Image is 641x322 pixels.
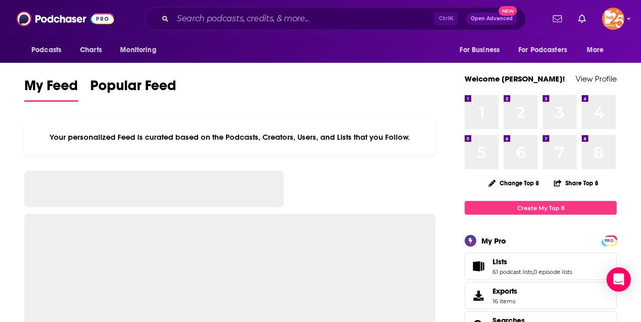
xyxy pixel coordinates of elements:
[466,13,517,25] button: Open AdvancedNew
[24,120,435,154] div: Your personalized Feed is curated based on the Podcasts, Creators, Users, and Lists that you Follow.
[602,8,624,30] img: User Profile
[512,41,582,60] button: open menu
[602,8,624,30] span: Logged in as kerrifulks
[481,236,506,246] div: My Pro
[602,8,624,30] button: Show profile menu
[482,177,545,189] button: Change Top 8
[468,259,488,273] a: Lists
[31,43,61,57] span: Podcasts
[518,43,567,57] span: For Podcasters
[24,77,78,100] span: My Feed
[576,74,617,84] a: View Profile
[90,77,176,100] span: Popular Feed
[493,257,507,266] span: Lists
[24,41,74,60] button: open menu
[580,41,617,60] button: open menu
[465,253,617,280] span: Lists
[73,41,108,60] a: Charts
[17,9,114,28] img: Podchaser - Follow, Share and Rate Podcasts
[603,236,615,244] a: PRO
[80,43,102,57] span: Charts
[465,282,617,309] a: Exports
[90,77,176,102] a: Popular Feed
[493,287,517,296] span: Exports
[24,77,78,102] a: My Feed
[549,10,566,27] a: Show notifications dropdown
[460,43,500,57] span: For Business
[113,41,169,60] button: open menu
[499,6,517,16] span: New
[493,268,533,275] a: 61 podcast lists
[173,11,434,27] input: Search podcasts, credits, & more...
[468,289,488,303] span: Exports
[453,41,512,60] button: open menu
[471,16,513,21] span: Open Advanced
[465,201,617,215] a: Create My Top 8
[587,43,604,57] span: More
[533,268,534,275] span: ,
[603,237,615,245] span: PRO
[120,43,156,57] span: Monitoring
[493,298,517,305] span: 16 items
[434,12,458,25] span: Ctrl K
[553,173,599,193] button: Share Top 8
[607,267,631,292] div: Open Intercom Messenger
[493,257,572,266] a: Lists
[145,7,526,30] div: Search podcasts, credits, & more...
[574,10,590,27] a: Show notifications dropdown
[465,74,565,84] a: Welcome [PERSON_NAME]!
[534,268,572,275] a: 0 episode lists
